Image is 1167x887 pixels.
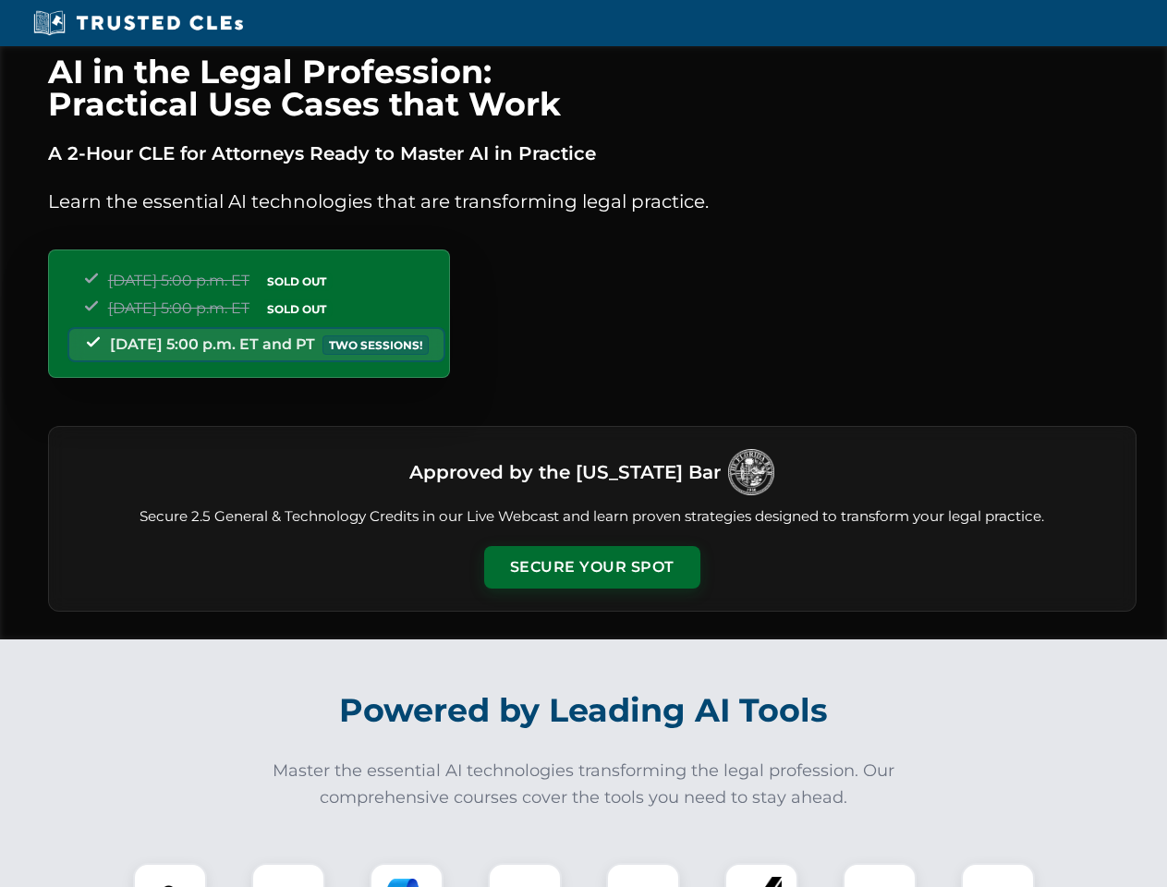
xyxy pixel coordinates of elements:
span: SOLD OUT [261,299,333,319]
button: Secure Your Spot [484,546,700,589]
h1: AI in the Legal Profession: Practical Use Cases that Work [48,55,1137,120]
p: A 2-Hour CLE for Attorneys Ready to Master AI in Practice [48,139,1137,168]
span: SOLD OUT [261,272,333,291]
img: Logo [728,449,774,495]
h3: Approved by the [US_STATE] Bar [409,456,721,489]
span: [DATE] 5:00 p.m. ET [108,272,249,289]
p: Learn the essential AI technologies that are transforming legal practice. [48,187,1137,216]
span: [DATE] 5:00 p.m. ET [108,299,249,317]
img: Trusted CLEs [28,9,249,37]
p: Master the essential AI technologies transforming the legal profession. Our comprehensive courses... [261,758,907,811]
h2: Powered by Leading AI Tools [72,678,1096,743]
p: Secure 2.5 General & Technology Credits in our Live Webcast and learn proven strategies designed ... [71,506,1113,528]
